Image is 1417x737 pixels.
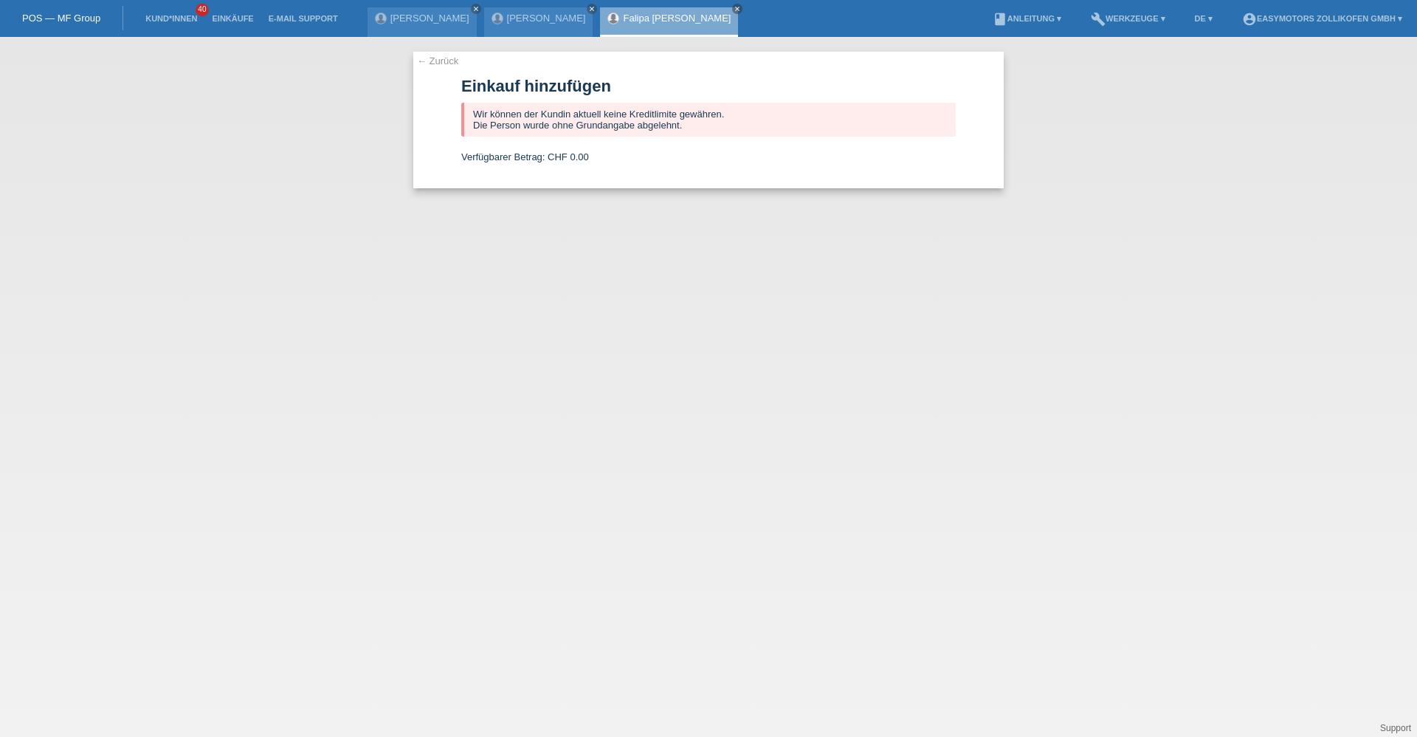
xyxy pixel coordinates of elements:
[1380,723,1411,733] a: Support
[417,55,458,66] a: ← Zurück
[390,13,469,24] a: [PERSON_NAME]
[1091,12,1106,27] i: build
[461,151,545,162] span: Verfügbarer Betrag:
[993,12,1007,27] i: book
[138,14,204,23] a: Kund*innen
[22,13,100,24] a: POS — MF Group
[471,4,481,14] a: close
[1083,14,1173,23] a: buildWerkzeuge ▾
[1235,14,1410,23] a: account_circleEasymotors Zollikofen GmbH ▾
[1242,12,1257,27] i: account_circle
[548,151,589,162] span: CHF 0.00
[261,14,345,23] a: E-Mail Support
[461,77,956,95] h1: Einkauf hinzufügen
[461,103,956,137] div: Wir können der Kundin aktuell keine Kreditlimite gewähren. Die Person wurde ohne Grundangabe abge...
[734,5,741,13] i: close
[732,4,742,14] a: close
[623,13,731,24] a: Falipa [PERSON_NAME]
[985,14,1069,23] a: bookAnleitung ▾
[472,5,480,13] i: close
[588,5,596,13] i: close
[204,14,261,23] a: Einkäufe
[507,13,586,24] a: [PERSON_NAME]
[1187,14,1220,23] a: DE ▾
[196,4,209,16] span: 40
[587,4,597,14] a: close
